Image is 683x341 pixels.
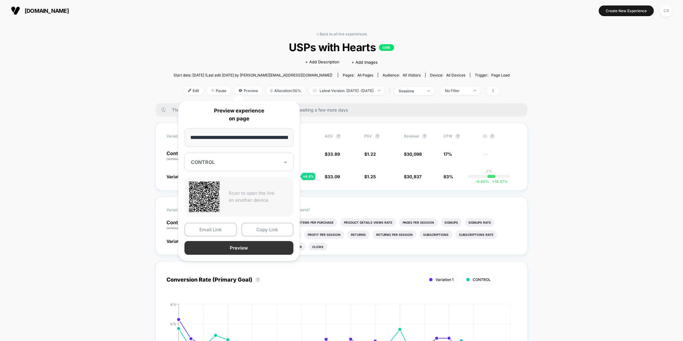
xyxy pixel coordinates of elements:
[170,302,176,306] tspan: 8 %
[313,89,317,92] img: calendar
[404,134,419,138] span: Revenue
[441,218,462,227] li: Signups
[492,179,495,184] span: +
[190,41,492,54] span: USPs with Hearts
[443,151,452,157] span: 17%
[256,208,517,212] p: Would like to see more reports?
[184,223,237,236] button: Email Link
[383,73,421,77] div: Audience:
[599,5,654,16] button: Create New Experience
[455,134,460,139] button: ?
[347,230,370,239] li: Returns
[25,8,69,14] span: [DOMAIN_NAME]
[296,218,337,227] li: Items Per Purchase
[327,151,340,157] span: 33.89
[658,5,674,17] button: CR
[404,174,422,179] span: $
[305,59,339,65] span: + Add Description
[325,134,333,138] span: AOV
[473,277,491,282] span: CONTROL
[364,174,376,179] span: $
[170,322,176,325] tspan: 6 %
[166,134,200,139] span: Variation
[340,218,396,227] li: Product Details Views Rate
[403,73,421,77] span: All Visitors
[309,243,327,251] li: Clicks
[465,218,495,227] li: Signups Rate
[422,134,427,139] button: ?
[425,73,470,77] span: Device:
[336,134,341,139] button: ?
[316,32,367,36] a: < Back to all live experiences
[166,220,205,230] p: Control
[9,6,71,16] button: [DOMAIN_NAME]
[483,134,517,139] span: CI
[166,151,200,161] p: Control
[373,230,416,239] li: Returns Per Session
[375,134,380,139] button: ?
[491,73,510,77] span: Page Load
[364,134,372,138] span: PSV
[184,107,293,123] p: Preview experience on page
[364,151,376,157] span: $
[475,73,510,77] div: Trigger:
[446,73,465,77] span: all devices
[166,157,194,161] span: (without changes)
[266,87,306,95] span: Allocation: 50%
[188,89,191,92] img: edit
[455,230,497,239] li: Subscriptions Rate
[255,277,260,282] button: ?
[660,5,672,17] div: CR
[399,89,423,93] div: sessions
[327,174,340,179] span: 33.09
[270,89,273,92] img: rebalance
[407,174,422,179] span: 30,837
[407,151,422,157] span: 30,098
[490,134,495,139] button: ?
[173,73,332,77] span: Start date: [DATE] (Last edit [DATE] by [PERSON_NAME][EMAIL_ADDRESS][DOMAIN_NAME])
[357,73,373,77] span: all pages
[166,239,188,244] span: Variation 1
[443,174,453,179] span: 83%
[378,90,380,91] img: end
[166,174,188,179] span: Variation 1
[379,44,394,51] p: LIVE
[367,151,376,157] span: 1.22
[352,60,378,65] span: + Add Images
[483,152,517,161] span: ---
[309,87,385,95] span: Latest Version: [DATE] - [DATE]
[489,179,508,184] span: 14.27 %
[229,190,289,204] p: Scan to open the link on another device
[184,87,204,95] span: Edit
[11,6,20,15] img: Visually logo
[445,88,469,93] div: No Filter
[325,174,340,179] span: $
[428,90,430,91] img: end
[419,230,452,239] li: Subscriptions
[184,241,293,255] button: Preview
[166,208,200,212] span: Variation
[443,134,477,139] span: OTW
[234,87,263,95] span: Preview
[241,223,294,236] button: Copy Link
[388,87,394,95] span: |
[399,218,438,227] li: Pages Per Session
[436,277,454,282] span: Variation 1
[404,151,422,157] span: $
[489,173,490,178] p: |
[304,230,344,239] li: Profit Per Session
[367,174,376,179] span: 1.25
[474,90,476,91] img: end
[166,226,194,230] span: (without changes)
[207,87,231,95] span: Pause
[172,107,515,112] span: There are still no statistically significant results. We recommend waiting a few more days
[211,89,214,92] img: end
[475,179,489,184] span: -4.60 %
[343,73,373,77] div: Pages:
[325,151,340,157] span: $
[301,173,315,180] div: + 4.4 %
[486,169,492,173] p: 0%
